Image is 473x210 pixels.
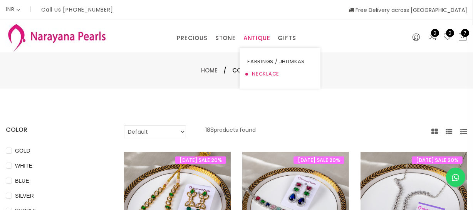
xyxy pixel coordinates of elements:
[243,32,270,44] a: ANTIQUE
[12,146,34,155] span: GOLD
[428,32,437,42] a: 0
[215,32,236,44] a: STONE
[247,68,313,80] a: NECKLACE
[205,125,256,138] p: 188 products found
[175,156,226,164] span: [DATE] SALE 20%
[278,32,296,44] a: GIFTS
[247,55,313,68] a: EARRINGS / JHUMKAS
[294,156,344,164] span: [DATE] SALE 20%
[223,66,226,75] span: /
[41,7,113,12] p: Call Us [PHONE_NUMBER]
[12,176,32,185] span: BLUE
[201,66,218,74] a: Home
[12,161,35,170] span: WHITE
[443,32,452,42] a: 0
[349,6,467,14] span: Free Delivery across [GEOGRAPHIC_DATA]
[232,66,272,75] span: Collections
[461,29,469,37] span: 7
[412,156,463,164] span: [DATE] SALE 20%
[6,125,101,134] h4: COLOR
[431,29,439,37] span: 0
[177,32,207,44] a: PRECIOUS
[446,29,454,37] span: 0
[458,32,467,42] button: 7
[12,192,37,200] span: SILVER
